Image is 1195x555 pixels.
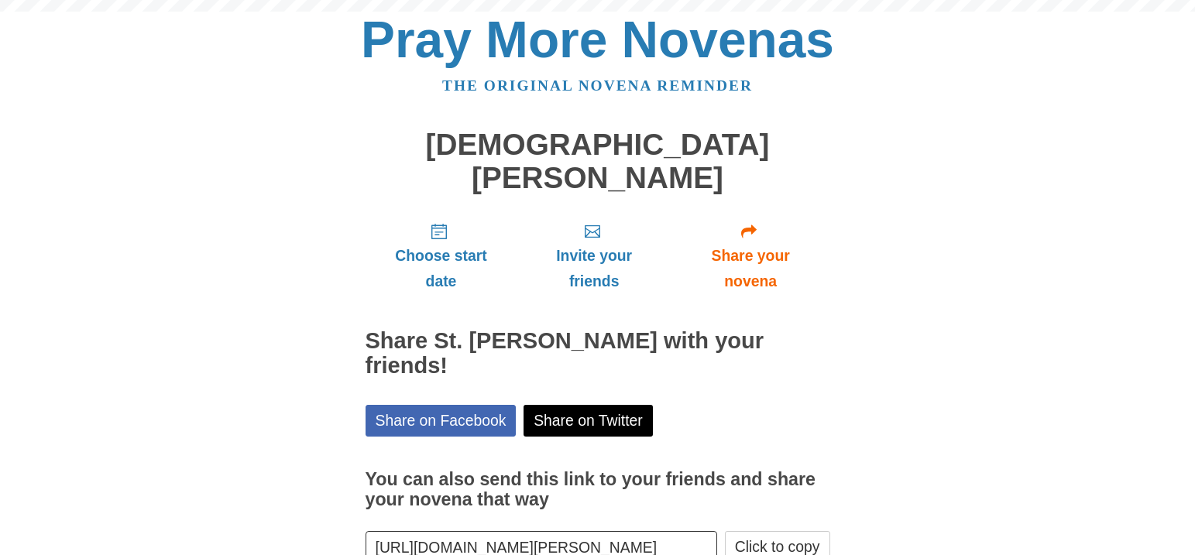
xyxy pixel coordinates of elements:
h2: Share St. [PERSON_NAME] with your friends! [366,329,830,379]
span: Invite your friends [532,243,655,294]
a: The original novena reminder [442,77,753,94]
h3: You can also send this link to your friends and share your novena that way [366,470,830,509]
span: Choose start date [381,243,502,294]
a: Share on Facebook [366,405,517,437]
a: Share your novena [671,210,830,302]
a: Invite your friends [517,210,671,302]
a: Share on Twitter [524,405,653,437]
h1: [DEMOGRAPHIC_DATA][PERSON_NAME] [366,128,830,194]
span: Share your novena [687,243,815,294]
a: Pray More Novenas [361,11,834,68]
a: Choose start date [366,210,517,302]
